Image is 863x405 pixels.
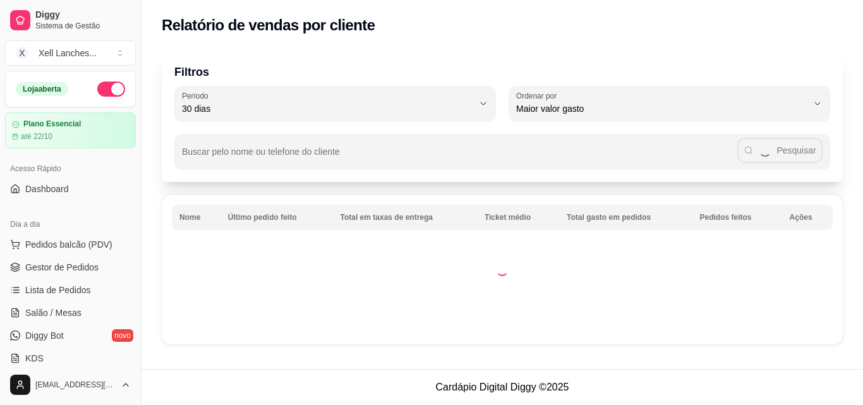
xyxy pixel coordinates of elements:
[182,90,212,101] label: Período
[5,257,136,277] a: Gestor de Pedidos
[5,179,136,199] a: Dashboard
[25,183,69,195] span: Dashboard
[162,15,375,35] h2: Relatório de vendas por cliente
[182,102,473,115] span: 30 dias
[16,47,28,59] span: X
[25,238,112,251] span: Pedidos balcão (PDV)
[142,369,863,405] footer: Cardápio Digital Diggy © 2025
[5,214,136,234] div: Dia a dia
[5,280,136,300] a: Lista de Pedidos
[182,150,737,163] input: Buscar pelo nome ou telefone do cliente
[25,306,81,319] span: Salão / Mesas
[174,86,496,121] button: Período30 dias
[23,119,81,129] article: Plano Essencial
[5,370,136,400] button: [EMAIL_ADDRESS][DOMAIN_NAME]
[5,112,136,148] a: Plano Essencialaté 22/10
[39,47,97,59] div: Xell Lanches ...
[516,102,807,115] span: Maior valor gasto
[25,261,99,274] span: Gestor de Pedidos
[5,234,136,255] button: Pedidos balcão (PDV)
[25,352,44,365] span: KDS
[16,82,68,96] div: Loja aberta
[35,9,131,21] span: Diggy
[5,40,136,66] button: Select a team
[174,63,830,81] p: Filtros
[5,159,136,179] div: Acesso Rápido
[5,303,136,323] a: Salão / Mesas
[5,325,136,346] a: Diggy Botnovo
[35,21,131,31] span: Sistema de Gestão
[5,5,136,35] a: DiggySistema de Gestão
[25,284,91,296] span: Lista de Pedidos
[21,131,52,142] article: até 22/10
[35,380,116,390] span: [EMAIL_ADDRESS][DOMAIN_NAME]
[516,90,561,101] label: Ordenar por
[97,82,125,97] button: Alterar Status
[496,263,509,276] div: Loading
[25,329,64,342] span: Diggy Bot
[509,86,830,121] button: Ordenar porMaior valor gasto
[5,348,136,368] a: KDS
